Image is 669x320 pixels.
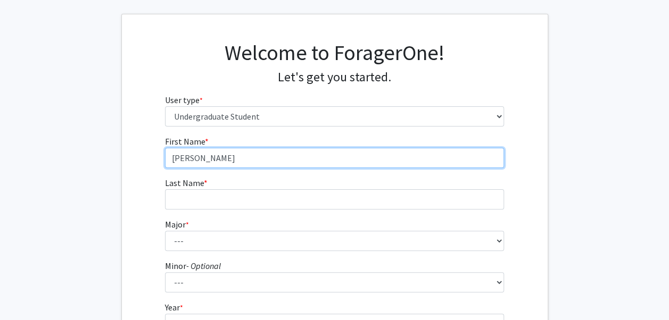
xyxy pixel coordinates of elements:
label: User type [165,94,203,106]
label: Major [165,218,189,231]
label: Year [165,301,183,314]
i: - Optional [186,260,221,271]
span: First Name [165,136,205,147]
h4: Let's get you started. [165,70,504,85]
span: Last Name [165,178,204,188]
label: Minor [165,259,221,272]
h1: Welcome to ForagerOne! [165,40,504,65]
iframe: Chat [8,272,45,312]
